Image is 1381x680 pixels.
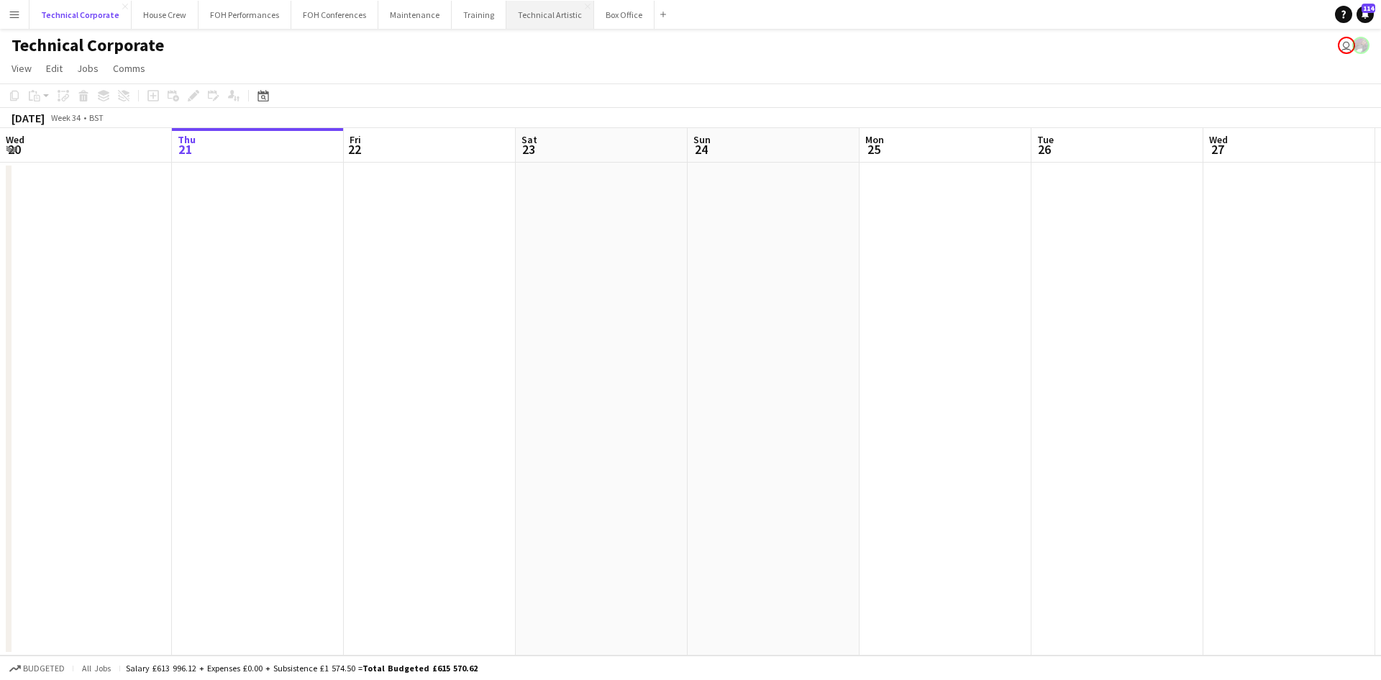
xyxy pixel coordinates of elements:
button: Box Office [594,1,655,29]
a: Edit [40,59,68,78]
app-user-avatar: Abby Hubbard [1338,37,1355,54]
span: 26 [1035,141,1054,158]
span: Week 34 [47,112,83,123]
button: Training [452,1,506,29]
span: Jobs [77,62,99,75]
span: 22 [347,141,361,158]
span: Sat [521,133,537,146]
span: Wed [1209,133,1228,146]
button: Technical Artistic [506,1,594,29]
a: Jobs [71,59,104,78]
span: Comms [113,62,145,75]
span: Budgeted [23,663,65,674]
span: 20 [4,141,24,158]
h1: Technical Corporate [12,35,164,56]
span: Mon [865,133,884,146]
button: Budgeted [7,661,67,676]
div: BST [89,112,104,123]
span: 21 [176,141,196,158]
span: Wed [6,133,24,146]
span: View [12,62,32,75]
span: 25 [863,141,884,158]
span: Tue [1037,133,1054,146]
span: 24 [691,141,711,158]
a: 114 [1357,6,1374,23]
span: Edit [46,62,63,75]
button: FOH Conferences [291,1,378,29]
span: 27 [1207,141,1228,158]
a: Comms [107,59,151,78]
button: FOH Performances [199,1,291,29]
span: All jobs [79,663,114,674]
span: Sun [693,133,711,146]
a: View [6,59,37,78]
span: 114 [1362,4,1375,13]
button: Maintenance [378,1,452,29]
span: Total Budgeted £615 570.62 [363,663,478,674]
div: [DATE] [12,111,45,125]
span: 23 [519,141,537,158]
button: House Crew [132,1,199,29]
div: Salary £613 996.12 + Expenses £0.00 + Subsistence £1 574.50 = [126,663,478,674]
span: Thu [178,133,196,146]
button: Technical Corporate [29,1,132,29]
span: Fri [350,133,361,146]
app-user-avatar: Zubair PERM Dhalla [1352,37,1369,54]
